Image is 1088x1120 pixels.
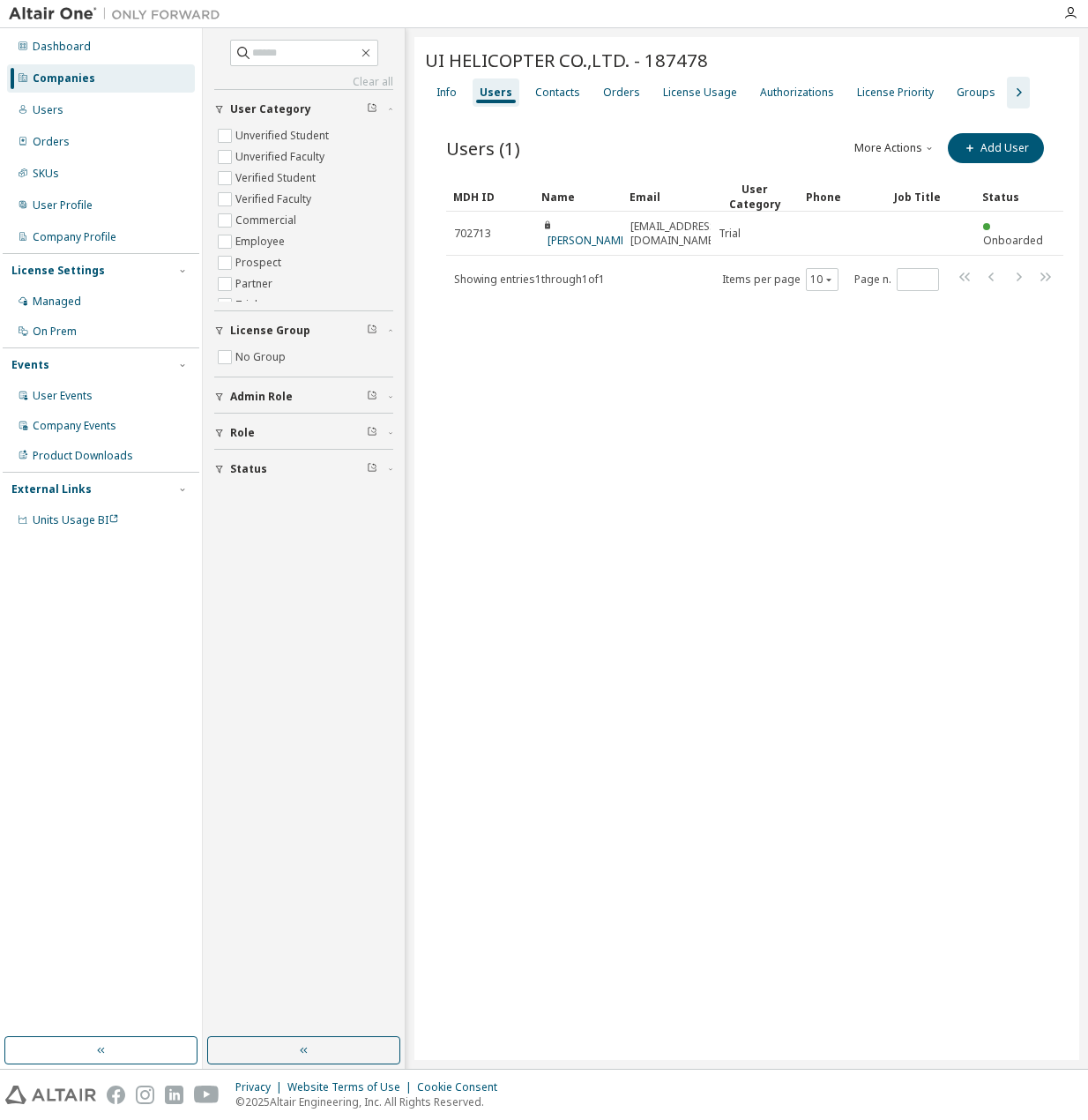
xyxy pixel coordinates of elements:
[630,183,704,211] div: Email
[230,324,310,338] span: License Group
[718,182,792,212] div: User Category
[11,264,105,278] div: License Settings
[806,183,880,211] div: Phone
[33,198,93,213] div: User Profile
[235,347,289,368] label: No Group
[454,227,491,241] span: 702713
[33,295,81,309] div: Managed
[33,389,93,403] div: User Events
[33,512,119,527] span: Units Usage BI
[33,135,70,149] div: Orders
[33,103,63,117] div: Users
[107,1086,125,1104] img: facebook.svg
[367,324,377,338] span: Clear filter
[810,273,834,287] button: 10
[982,183,1056,211] div: Status
[541,183,615,211] div: Name
[230,426,255,440] span: Role
[235,252,285,273] label: Prospect
[535,86,580,100] div: Contacts
[214,75,393,89] a: Clear all
[454,272,605,287] span: Showing entries 1 through 1 of 1
[367,426,377,440] span: Clear filter
[853,133,937,163] button: More Actions
[957,86,995,100] div: Groups
[367,462,377,476] span: Clear filter
[33,449,133,463] div: Product Downloads
[235,231,288,252] label: Employee
[603,86,640,100] div: Orders
[33,167,59,181] div: SKUs
[33,230,116,244] div: Company Profile
[214,414,393,452] button: Role
[235,125,332,146] label: Unverified Student
[854,268,939,291] span: Page n.
[436,86,457,100] div: Info
[194,1086,220,1104] img: youtube.svg
[235,146,328,168] label: Unverified Faculty
[857,86,934,100] div: License Priority
[11,482,92,497] div: External Links
[425,48,708,72] span: UI HELICOPTER CO.,LTD. - 187478
[235,168,319,189] label: Verified Student
[235,295,261,316] label: Trial
[719,227,741,241] span: Trial
[235,1080,287,1094] div: Privacy
[453,183,527,211] div: MDH ID
[948,133,1044,163] button: Add User
[722,268,838,291] span: Items per page
[367,390,377,404] span: Clear filter
[230,390,293,404] span: Admin Role
[33,419,116,433] div: Company Events
[5,1086,96,1104] img: altair_logo.svg
[214,377,393,416] button: Admin Role
[417,1080,508,1094] div: Cookie Consent
[367,102,377,116] span: Clear filter
[230,102,311,116] span: User Category
[983,233,1043,248] span: Onboarded
[230,462,267,476] span: Status
[235,189,315,210] label: Verified Faculty
[548,233,630,248] a: [PERSON_NAME]
[894,183,968,211] div: Job Title
[214,90,393,129] button: User Category
[235,210,300,231] label: Commercial
[446,136,520,161] span: Users (1)
[214,450,393,489] button: Status
[663,86,737,100] div: License Usage
[33,40,91,54] div: Dashboard
[136,1086,154,1104] img: instagram.svg
[287,1080,417,1094] div: Website Terms of Use
[630,220,719,248] span: [EMAIL_ADDRESS][DOMAIN_NAME]
[33,71,95,86] div: Companies
[480,86,512,100] div: Users
[33,325,77,339] div: On Prem
[235,1094,508,1109] p: © 2025 Altair Engineering, Inc. All Rights Reserved.
[9,5,229,23] img: Altair One
[165,1086,183,1104] img: linkedin.svg
[760,86,834,100] div: Authorizations
[235,273,276,295] label: Partner
[214,311,393,350] button: License Group
[11,358,49,372] div: Events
